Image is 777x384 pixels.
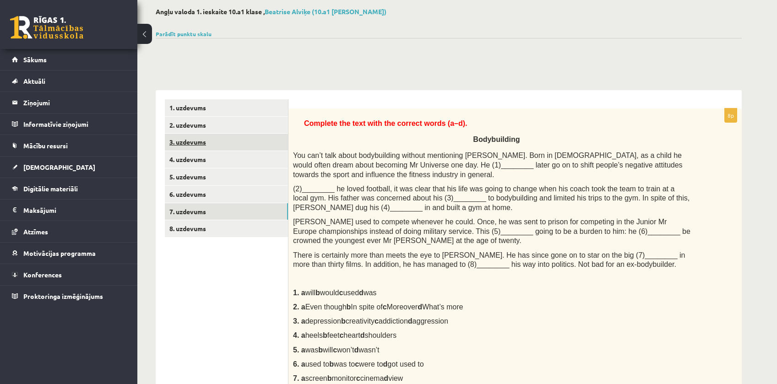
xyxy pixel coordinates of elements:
[333,346,337,354] b: c
[165,220,288,237] a: 8. uzdevums
[165,117,288,134] a: 2. uzdevums
[293,251,685,269] span: There is certainly more than meets the eye to [PERSON_NAME]. He has since gone on to star on the ...
[23,184,78,193] span: Digitālie materiāli
[329,360,334,368] b: b
[383,360,388,368] b: d
[293,289,305,297] span: 1. a
[347,303,351,311] b: b
[339,331,343,339] b: c
[23,55,47,64] span: Sākums
[724,108,737,123] p: 8p
[12,49,126,70] a: Sākums
[318,346,323,354] b: b
[355,360,359,368] b: c
[315,289,320,297] b: b
[359,289,364,297] b: d
[156,30,212,38] a: Parādīt punktu skalu
[23,270,62,279] span: Konferences
[165,186,288,203] a: 6. uzdevums
[23,163,95,171] span: [DEMOGRAPHIC_DATA]
[12,264,126,285] a: Konferences
[265,7,386,16] a: Beatrise Alviķe (10.a1 [PERSON_NAME])
[165,151,288,168] a: 4. uzdevums
[339,289,343,297] b: c
[293,331,305,339] span: 4. a
[165,134,288,151] a: 3. uzdevums
[305,317,448,325] span: depression creativity addiction aggression
[418,303,422,311] b: d
[305,374,403,382] span: screen monitor cinema view
[12,92,126,113] a: Ziņojumi
[305,346,380,354] span: was will won’t wasn’t
[327,374,332,382] b: b
[156,8,742,16] h2: Angļu valoda 1. ieskaite 10.a1 klase ,
[293,317,305,325] span: 3. a
[384,374,388,382] b: d
[23,92,126,113] legend: Ziņojumi
[23,114,126,135] legend: Informatīvie ziņojumi
[293,303,305,311] span: 2. a
[23,292,103,300] span: Proktoringa izmēģinājums
[293,151,683,178] span: You can’t talk about bodybuilding without mentioning [PERSON_NAME]. Born in [DEMOGRAPHIC_DATA], a...
[383,303,387,311] b: c
[305,303,463,311] span: Even though In spite of Moreover What’s more
[12,200,126,221] a: Maksājumi
[12,221,126,242] a: Atzīmes
[293,185,690,211] span: (2)________ he loved football, it was clear that his life was going to change when his coach took...
[23,77,45,85] span: Aktuāli
[165,168,288,185] a: 5. uzdevums
[356,374,360,382] b: c
[23,141,68,150] span: Mācību resursi
[293,360,305,368] span: 6. a
[12,157,126,178] a: [DEMOGRAPHIC_DATA]
[360,331,365,339] b: d
[12,286,126,307] a: Proktoringa izmēģinājums
[12,178,126,199] a: Digitālie materiāli
[304,119,467,127] span: Complete the text with the correct words (a–d).
[165,203,288,220] a: 7. uzdevums
[165,99,288,116] a: 1. uzdevums
[305,360,424,368] span: used to was to were to got used to
[12,114,126,135] a: Informatīvie ziņojumi
[293,218,690,244] span: [PERSON_NAME] used to compete whenever he could. Once, he was sent to prison for competing in the...
[23,249,96,257] span: Motivācijas programma
[375,317,379,325] b: c
[354,346,359,354] b: d
[12,135,126,156] a: Mācību resursi
[23,200,126,221] legend: Maksājumi
[341,317,346,325] b: b
[305,331,397,339] span: heels feet heart shoulders
[323,331,327,339] b: b
[293,374,305,382] span: 7. a
[23,227,48,236] span: Atzīmes
[10,16,83,39] a: Rīgas 1. Tālmācības vidusskola
[408,317,413,325] b: d
[12,70,126,92] a: Aktuāli
[12,243,126,264] a: Motivācijas programma
[293,346,305,354] span: 5. a
[473,135,520,143] span: Bodybuilding
[305,289,377,297] span: will would used was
